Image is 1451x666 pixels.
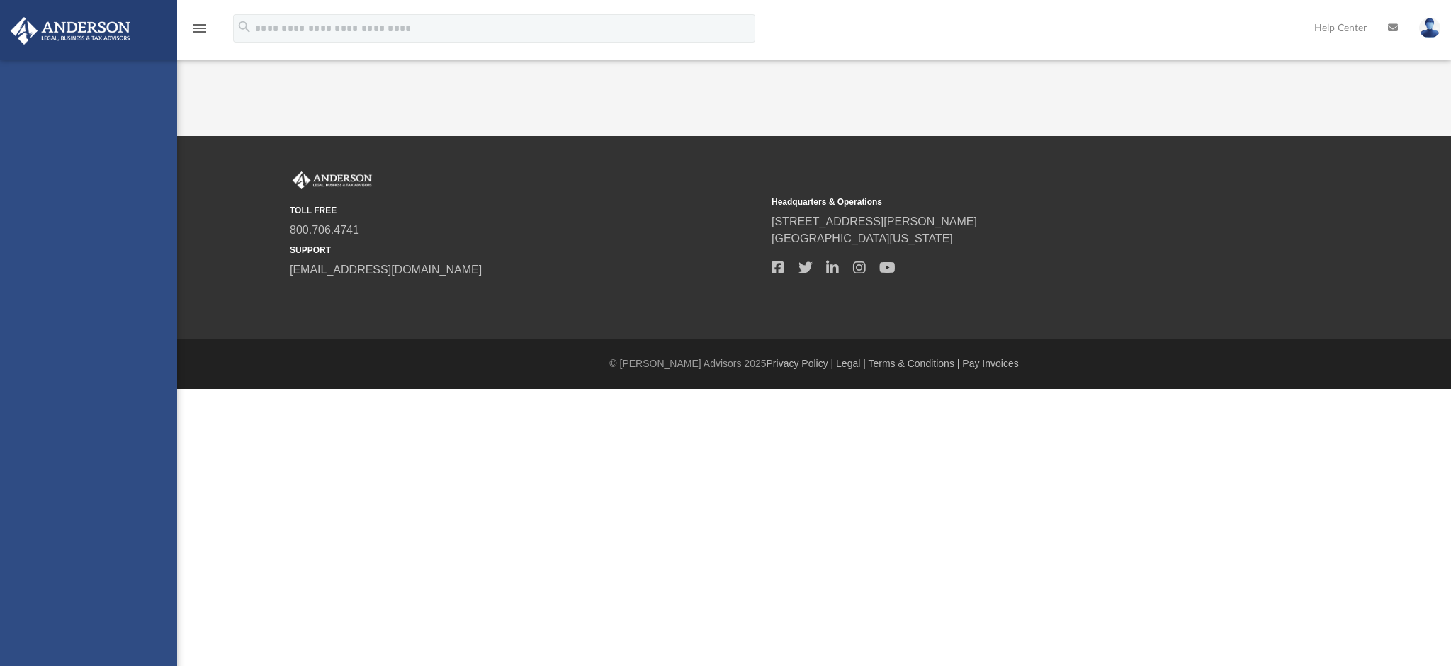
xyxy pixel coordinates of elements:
a: Privacy Policy | [767,358,834,369]
i: menu [191,20,208,37]
small: Headquarters & Operations [772,196,1243,208]
img: Anderson Advisors Platinum Portal [6,17,135,45]
a: Terms & Conditions | [869,358,960,369]
a: Pay Invoices [962,358,1018,369]
small: TOLL FREE [290,204,762,217]
a: [EMAIL_ADDRESS][DOMAIN_NAME] [290,264,482,276]
a: menu [191,27,208,37]
img: User Pic [1419,18,1440,38]
i: search [237,19,252,35]
a: 800.706.4741 [290,224,359,236]
a: Legal | [836,358,866,369]
a: [GEOGRAPHIC_DATA][US_STATE] [772,232,953,244]
div: © [PERSON_NAME] Advisors 2025 [177,356,1451,371]
img: Anderson Advisors Platinum Portal [290,171,375,190]
a: [STREET_ADDRESS][PERSON_NAME] [772,215,977,227]
small: SUPPORT [290,244,762,256]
